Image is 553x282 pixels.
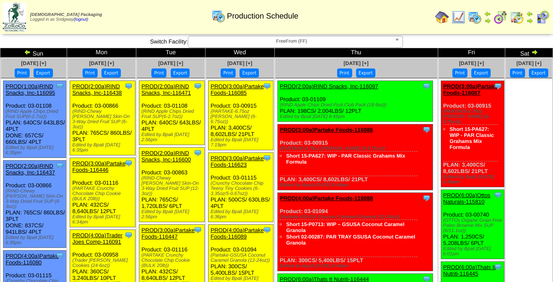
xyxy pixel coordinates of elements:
[72,83,122,96] a: PROD(2:00a)RIND Snacks, Inc-116438
[6,189,66,209] div: (RIND-Chewy [PERSON_NAME] Skin-On 3-Way Dried Fruit SUP (6-3oz))
[70,158,135,227] div: Product: 03-01116 PLAN: 432CS / 8,640LBS / 12PLT
[452,10,465,24] img: line_graph.gif
[72,109,135,130] div: (RIND-Chewy [PERSON_NAME] Skin-On 3-Way Dried Fruit SUP (6-3oz))
[286,221,405,233] a: Short 15-P0713: WIP – GSUSA Coconut Caramel Granola
[529,68,548,77] button: Export
[422,125,431,134] img: Tooltip
[124,159,133,167] img: Tooltip
[158,60,183,66] span: [DATE] [+]
[141,83,191,96] a: PROD(2:00a)RIND Snacks, Inc-116471
[280,263,433,269] div: Edited by Bpali [DATE] 8:44pm
[494,263,502,271] img: Tooltip
[211,209,273,220] div: Edited by Bpali [DATE] 6:36pm
[443,218,504,233] div: (OTTOs Organic Grain Free Paleo Brownie Mix SUP (6/11.1oz))
[70,81,135,155] div: Product: 03-00866 PLAN: 765CS / 860LBS / 3PLT
[286,153,406,165] a: Short 15-PA627: WIP - PAR Classic Grahams Mix Formula
[422,194,431,202] img: Tooltip
[280,127,373,133] a: PROD(3:00a)Partake Foods-116086
[194,149,202,157] img: Tooltip
[194,226,202,234] img: Tooltip
[240,68,259,77] button: Export
[141,253,204,268] div: (PARTAKE Crunchy Chocolate Chip Cookie (BULK 20lb))
[72,160,126,173] a: PROD(3:00a)Partake Foods-116446
[280,146,433,151] div: (PARTAKE-6.75oz [PERSON_NAME] (6-6.75oz))
[141,150,191,163] a: PROD(2:00a)RIND Snacks, Inc-116600
[205,48,274,58] td: Wed
[141,176,204,196] div: (RIND-Chewy [PERSON_NAME] Skin-On 3-Way Dried Fruit SUP (12-3oz))
[510,10,524,24] img: calendarinout.gif
[89,60,114,66] a: [DATE] [+]
[494,82,502,90] img: Tooltip
[6,253,59,266] a: PROD(4:00a)Partake Foods-116080
[337,68,352,77] button: Print
[212,9,225,23] img: calendarprod.gif
[441,190,504,259] div: Product: 03-00740 PLAN: 1,250CS / 5,208LBS / 6PLT
[72,232,123,245] a: PROD(4:00a)Trader Joes Comp-116091
[55,251,64,260] img: Tooltip
[280,102,433,108] div: (RIND Apple Chips Dried Fruit Club Pack (18-9oz))
[141,227,195,240] a: PROD(3:00a)Partake Foods-116447
[124,82,133,90] img: Tooltip
[516,60,541,66] span: [DATE] [+]
[139,148,204,222] div: Product: 03-00863 PLAN: 765CS / 1,720LBS / 6PLT
[3,3,26,31] img: zoroco-logo-small.webp
[211,181,273,196] div: (Crunchy Chocolate Chip Teeny Tiny Cookies (6-3.35oz/5-0.67oz))
[6,163,55,176] a: PROD(2:00a)RIND Snacks, Inc-116437
[435,10,449,24] img: home.gif
[356,68,375,77] button: Export
[280,83,378,90] a: PROD(2:00a)RIND Snacks, Inc-116097
[468,10,482,24] img: calendarprod.gif
[441,81,504,187] div: Product: 03-00915 PLAN: 3,400CS / 8,602LBS / 21PLT
[471,68,491,77] button: Export
[0,48,67,58] td: Sun
[74,17,88,22] a: (logout)
[280,183,433,188] div: Edited by Bpali [DATE] 8:44pm
[141,109,204,119] div: (RIND Apple Chips Dried Fruit SUP(6-2.7oz))
[274,48,438,58] td: Thu
[208,81,273,150] div: Product: 03-00915 PLAN: 3,400CS / 8,602LBS / 21PLT
[15,68,30,77] button: Print
[280,195,373,201] a: PROD(4:00a)Partake Foods-116088
[21,60,46,66] a: [DATE] [+]
[141,209,204,220] div: Edited by Bpali [DATE] 2:56pm
[221,68,236,77] button: Print
[6,109,66,119] div: (RIND Apple Chips Dried Fruit SUP(6-2.7oz))
[443,109,504,124] div: (PARTAKE-6.75oz [PERSON_NAME] (6-6.75oz))
[422,82,431,90] img: Tooltip
[277,124,433,190] div: Product: 03-00915 PLAN: 3,400CS / 8,602LBS / 21PLT
[263,154,271,162] img: Tooltip
[30,12,102,22] span: Logged in as Sridgway
[30,12,102,17] span: [DEMOGRAPHIC_DATA] Packaging
[67,48,136,58] td: Mon
[211,137,273,148] div: Edited by Bpali [DATE] 7:19pm
[263,226,271,234] img: Tooltip
[443,83,498,96] a: PROD(3:00a)Partake Foods-116087
[6,145,66,155] div: Edited by Bpali [DATE] 6:35pm
[124,231,133,239] img: Tooltip
[526,10,533,17] img: arrowleft.gif
[194,82,202,90] img: Tooltip
[484,10,491,17] img: arrowleft.gif
[139,81,204,145] div: Product: 03-01108 PLAN: 640CS / 643LBS / 4PLT
[494,10,507,24] img: calendarblend.gif
[286,234,415,246] a: Short 02-00287: PAR TRAY GSUSA Coconut Caramel Granola
[24,49,31,56] img: arrowleft.gif
[443,246,504,257] div: Edited by Bpali [DATE] 6:01pm
[484,17,491,24] img: arrowright.gif
[227,12,298,21] span: Production Schedule
[536,10,550,24] img: calendarcustomer.gif
[263,82,271,90] img: Tooltip
[277,193,433,271] div: Product: 03-01094 PLAN: 300CS / 5,400LBS / 15PLT
[459,60,484,66] a: [DATE] [+]
[211,83,264,96] a: PROD(3:00a)Partake Foods-116085
[452,68,467,77] button: Print
[83,68,98,77] button: Print
[6,235,66,245] div: Edited by Bpali [DATE] 6:35pm
[55,161,64,170] img: Tooltip
[450,126,494,150] a: Short 15-PA627: WIP - PAR Classic Grahams Mix Formula
[55,82,64,90] img: Tooltip
[151,68,166,77] button: Print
